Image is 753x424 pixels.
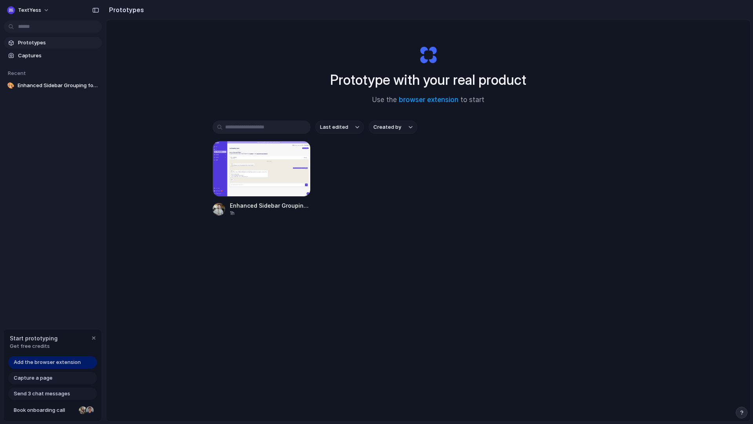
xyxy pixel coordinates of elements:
span: Last edited [320,123,348,131]
span: Send 3 chat messages [14,390,70,398]
span: Enhanced Sidebar Grouping for TextYess AI [18,82,99,90]
div: Christian Iacullo [85,406,95,415]
span: Enhanced Sidebar Grouping for TextYess AI [230,201,311,210]
h2: Prototypes [106,5,144,15]
button: Last edited [315,121,364,134]
a: Book onboarding call [8,404,97,417]
a: browser extension [399,96,458,104]
h1: Prototype with your real product [330,69,526,90]
span: TextYess [18,6,41,14]
span: Captures [18,52,99,60]
div: 🎨 [7,82,15,90]
a: 🎨Enhanced Sidebar Grouping for TextYess AI [4,80,102,91]
div: Nicole Kubica [78,406,87,415]
span: Book onboarding call [14,406,76,414]
button: Created by [369,121,417,134]
div: 1h [230,210,311,217]
a: Prototypes [4,37,102,49]
span: Prototypes [18,39,99,47]
button: TextYess [4,4,53,16]
span: Add the browser extension [14,358,81,366]
span: Capture a page [14,374,53,382]
a: Captures [4,50,102,62]
a: Enhanced Sidebar Grouping for TextYess AIEnhanced Sidebar Grouping for TextYess AI1h [213,141,311,217]
span: Start prototyping [10,334,58,342]
span: Recent [8,70,26,76]
span: Use the to start [372,95,484,105]
span: Created by [373,123,401,131]
span: Get free credits [10,342,58,350]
